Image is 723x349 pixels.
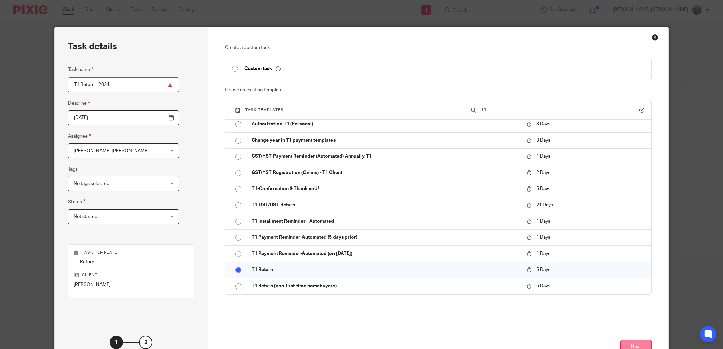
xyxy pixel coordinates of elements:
[536,170,550,175] span: 2 Days
[68,132,91,140] label: Assignee
[225,87,652,93] p: Or use an existing template
[652,34,658,41] div: Close this dialog window
[244,66,281,72] p: Custom task
[68,198,85,206] label: Status
[225,44,652,51] p: Create a custom task
[536,284,550,288] span: 5 Days
[536,122,550,126] span: 3 Days
[139,336,152,349] div: 2
[74,149,149,153] span: [PERSON_NAME] [PERSON_NAME]
[110,336,123,349] div: 1
[252,283,520,289] p: T1 Return (non-first-time homebuyers)
[536,235,550,240] span: 1 Days
[68,77,179,92] input: Task name
[74,272,189,278] p: Client
[536,251,550,256] span: 1 Days
[74,281,189,288] p: [PERSON_NAME]
[252,250,520,257] p: T1 Payment Reminder-Automated (on [DATE])
[68,166,78,173] label: Tags
[481,106,640,114] input: Search...
[74,214,97,219] span: Not started
[245,108,284,112] span: Task templates
[536,186,550,191] span: 5 Days
[536,154,550,159] span: 1 Days
[252,169,520,176] p: GST/HST Registration (Online) - T1 Client
[74,181,109,186] span: No tags selected
[536,203,553,207] span: 21 Days
[536,138,550,143] span: 3 Days
[252,185,520,192] p: T1-Confirmation & Thank yoU!
[252,266,520,273] p: T1 Return
[74,259,189,265] p: T1 Return
[252,202,520,208] p: T1-GST/HST Return
[252,153,520,160] p: GST/HST Payment Reminder (Automated)-Annually-T1
[74,250,189,255] p: Task template
[68,66,93,74] label: Task name
[68,110,179,125] input: Pick a date
[252,121,520,127] p: Authorization-T1 (Personal)
[68,99,90,107] label: Deadline
[252,234,520,241] p: T1 Payment Reminder-Automated (5 days prior)
[68,41,117,52] h2: Task details
[536,267,550,272] span: 5 Days
[536,219,550,224] span: 1 Days
[252,137,520,144] p: Change year in T1 payment templates
[252,218,520,225] p: T1 Installment Reminder - Automated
